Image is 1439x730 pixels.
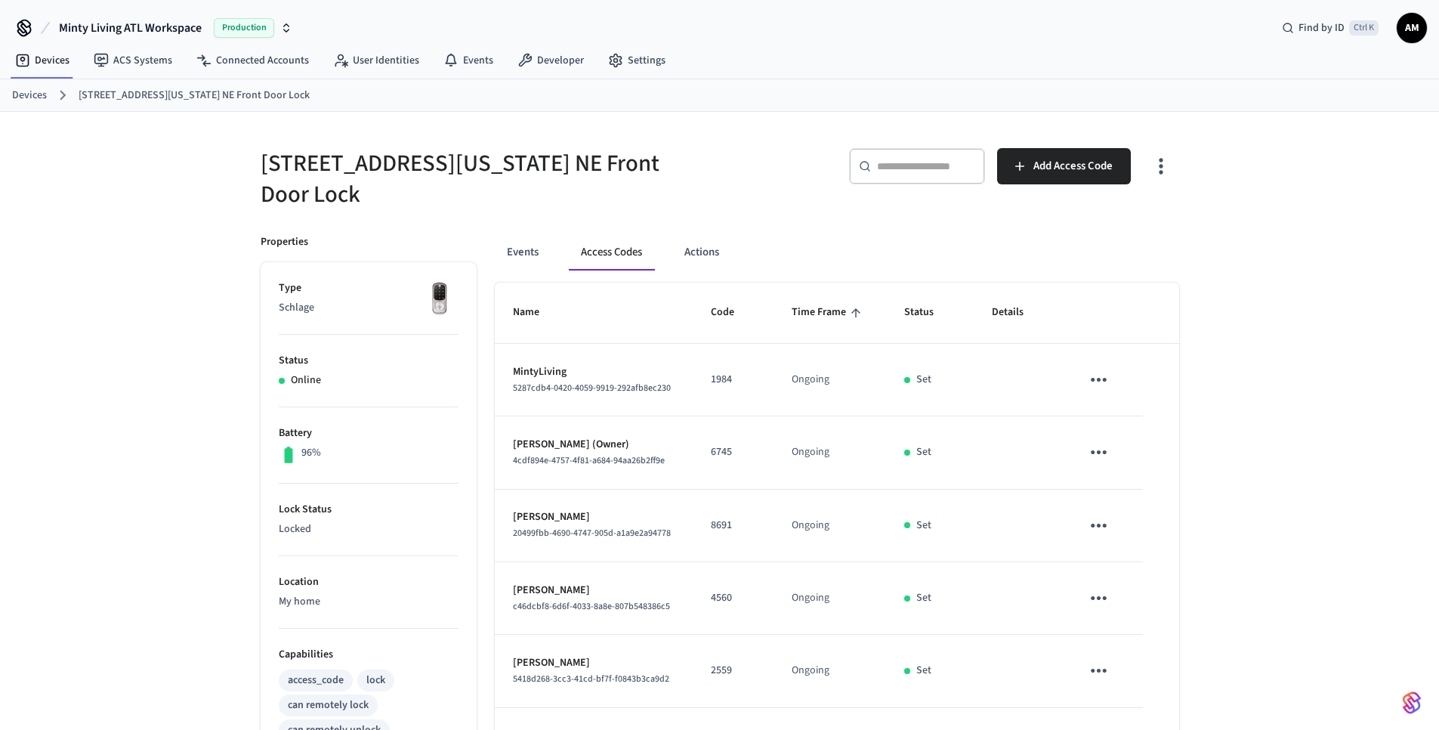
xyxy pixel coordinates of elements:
[1398,14,1425,42] span: AM
[513,437,675,453] p: [PERSON_NAME] (Owner)
[916,590,931,606] p: Set
[261,234,308,250] p: Properties
[288,673,344,688] div: access_code
[3,47,82,74] a: Devices
[711,301,754,324] span: Code
[774,416,886,489] td: Ongoing
[1033,156,1113,176] span: Add Access Code
[513,655,675,671] p: [PERSON_NAME]
[916,372,931,388] p: Set
[59,19,202,37] span: Minty Living ATL Workspace
[711,663,755,679] p: 2559
[513,583,675,599] p: [PERSON_NAME]
[214,18,274,38] span: Production
[513,364,675,380] p: MintyLiving
[1397,13,1427,43] button: AM
[1298,20,1345,36] span: Find by ID
[301,445,321,461] p: 96%
[711,590,755,606] p: 4560
[321,47,431,74] a: User Identities
[916,444,931,460] p: Set
[279,300,459,316] p: Schlage
[12,88,47,104] a: Devices
[997,148,1131,184] button: Add Access Code
[279,425,459,441] p: Battery
[916,663,931,679] p: Set
[513,673,669,685] span: 5418d268-3cc3-41cd-bf7f-f0843b3ca9d2
[774,562,886,635] td: Ongoing
[279,647,459,663] p: Capabilities
[596,47,678,74] a: Settings
[513,527,671,540] span: 20499fbb-4690-4747-905d-a1a9e2a94778
[569,234,654,271] button: Access Codes
[421,280,459,318] img: Yale Assure Touchscreen Wifi Smart Lock, Satin Nickel, Front
[279,521,459,537] p: Locked
[513,382,671,394] span: 5287cdb4-0420-4059-9919-292afb8ec230
[513,600,670,613] span: c46dcbf8-6d6f-4033-8a8e-807b548386c5
[505,47,596,74] a: Developer
[279,502,459,518] p: Lock Status
[279,574,459,590] p: Location
[184,47,321,74] a: Connected Accounts
[774,635,886,707] td: Ongoing
[711,444,755,460] p: 6745
[672,234,731,271] button: Actions
[711,372,755,388] p: 1984
[916,518,931,534] p: Set
[1270,14,1391,42] div: Find by IDCtrl K
[513,509,675,525] p: [PERSON_NAME]
[366,673,385,688] div: lock
[513,301,559,324] span: Name
[288,698,369,713] div: can remotely lock
[711,518,755,534] p: 8691
[774,490,886,562] td: Ongoing
[1403,691,1421,715] img: SeamLogoGradient.69752ec5.svg
[792,301,866,324] span: Time Frame
[279,353,459,369] p: Status
[261,148,711,210] h5: [STREET_ADDRESS][US_STATE] NE Front Door Lock
[904,301,953,324] span: Status
[992,301,1043,324] span: Details
[495,234,1179,271] div: ant example
[279,594,459,610] p: My home
[774,344,886,416] td: Ongoing
[495,234,551,271] button: Events
[1349,20,1379,36] span: Ctrl K
[79,88,310,104] a: [STREET_ADDRESS][US_STATE] NE Front Door Lock
[291,373,321,388] p: Online
[279,280,459,296] p: Type
[513,454,665,467] span: 4cdf894e-4757-4f81-a684-94aa26b2ff9e
[431,47,505,74] a: Events
[82,47,184,74] a: ACS Systems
